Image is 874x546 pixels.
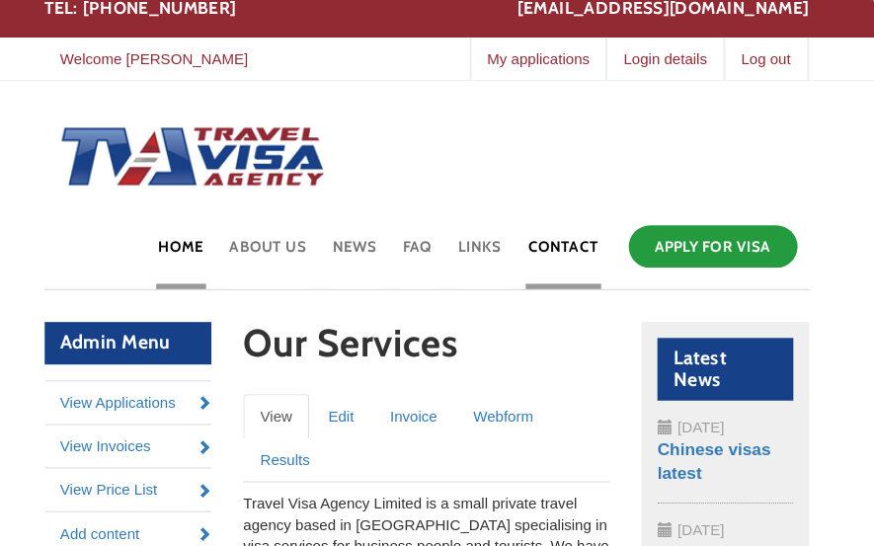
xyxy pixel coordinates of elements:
[82,116,345,214] img: Home
[82,413,238,452] a: View Invoices
[387,384,462,426] a: Invoice
[652,427,757,466] a: Chinese visas latest
[330,384,385,426] a: Edit
[252,222,327,286] a: About Us
[413,222,444,286] a: FAQ
[267,317,607,365] h1: Our Services
[671,503,714,518] span: [DATE]
[186,222,232,286] a: Home
[82,494,238,533] a: Add content
[477,52,604,92] a: My applications
[603,52,713,92] a: Login details
[82,317,238,356] h2: Admin Menu
[625,227,782,267] a: Apply for Visa
[841,2,869,20] a: Configure
[82,52,286,92] a: Welcome [PERSON_NAME]
[82,453,238,493] a: View Price List
[713,52,791,92] a: Log out
[652,332,778,391] h2: Latest News
[267,384,328,426] a: View
[82,372,238,412] a: View Applications
[529,222,599,286] a: Contact
[82,15,793,38] div: TEL: [PHONE_NUMBER]
[348,222,392,286] a: News
[671,407,714,423] span: [DATE]
[522,15,793,38] a: [EMAIL_ADDRESS][DOMAIN_NAME]
[267,425,345,466] a: Results
[465,384,553,426] a: Webform
[465,222,510,286] a: Links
